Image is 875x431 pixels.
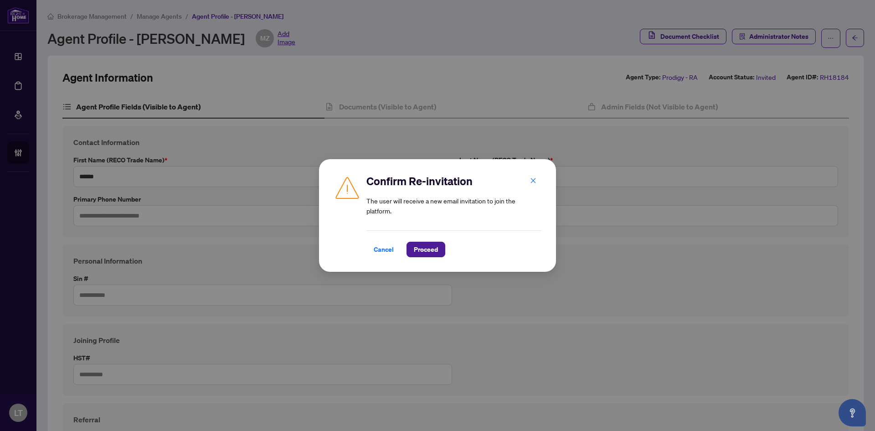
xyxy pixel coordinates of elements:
h2: Confirm Re-invitation [366,174,541,188]
span: close [530,177,536,184]
span: Cancel [374,242,394,257]
article: The user will receive a new email invitation to join the platform. [366,196,541,216]
img: Caution Icon [334,174,361,201]
button: Open asap [839,399,866,426]
button: Proceed [407,242,445,257]
span: Proceed [414,242,438,257]
button: Cancel [366,242,401,257]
